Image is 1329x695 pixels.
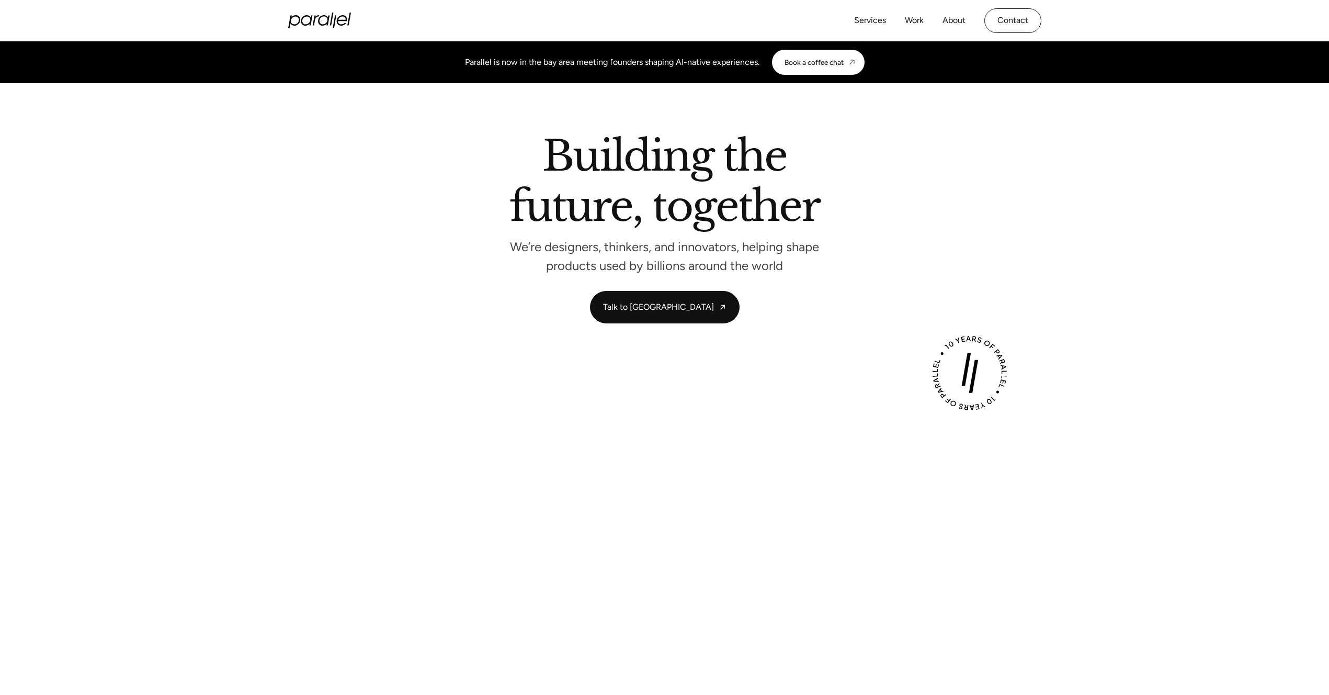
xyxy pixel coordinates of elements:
[785,58,844,66] div: Book a coffee chat
[288,13,351,28] a: home
[905,13,924,28] a: Work
[984,8,1041,33] a: Contact
[942,13,965,28] a: About
[772,50,865,75] a: Book a coffee chat
[509,136,820,231] h2: Building the future, together
[848,58,856,66] img: CTA arrow image
[854,13,886,28] a: Services
[465,56,759,69] div: Parallel is now in the bay area meeting founders shaping AI-native experiences.
[508,242,822,270] p: We’re designers, thinkers, and innovators, helping shape products used by billions around the world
